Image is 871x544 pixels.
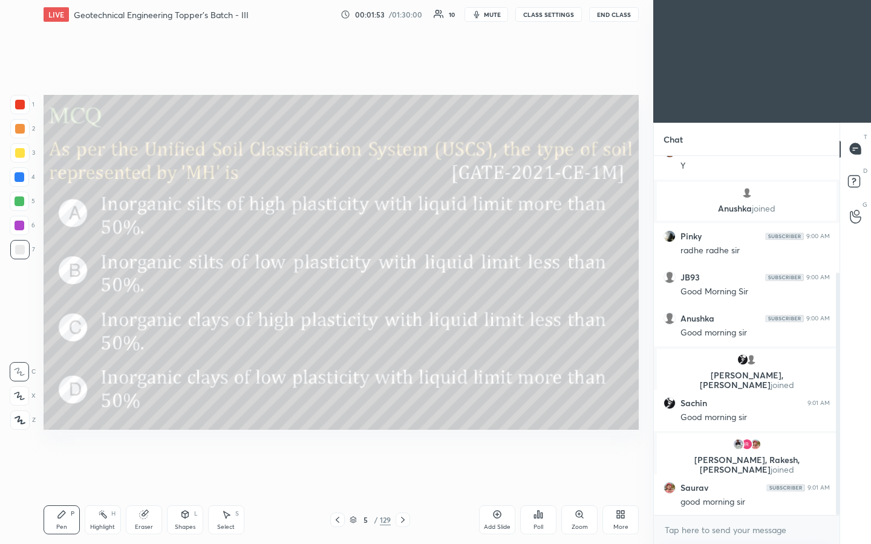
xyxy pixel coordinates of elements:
div: Poll [533,524,543,530]
img: fea5dc6bc8e249a68ba02f7732fa95d8.jpg [664,230,676,242]
div: H [111,511,116,517]
div: grid [654,156,840,516]
div: Add Slide [484,524,511,530]
h4: Geotechnical Engineering Topper's Batch - III [74,9,249,21]
div: 9:01 AM [807,400,830,407]
div: Good Morning Sir [680,286,830,298]
button: End Class [589,7,639,22]
p: T [864,132,867,141]
div: Pen [56,524,67,530]
div: Shapes [175,524,195,530]
div: 5 [10,192,35,211]
div: Zoom [572,524,588,530]
button: CLASS SETTINGS [515,7,582,22]
div: 5 [359,516,371,523]
h6: Anushka [680,313,714,324]
h6: Saurav [680,482,708,493]
div: Good morning sir [680,327,830,339]
img: e5119330083c48789a1bcaf555af1443.82931577_3 [664,397,676,409]
p: Chat [654,123,693,155]
img: 136d169e87954ced9af1582b53c7d4e5.jpg [732,438,745,450]
div: Select [217,524,235,530]
div: / [374,516,377,523]
img: default.png [664,271,676,283]
img: 63f231207b114ab5bb17ea5b42eb28e2.jpg [741,438,753,450]
div: 9:00 AM [806,233,830,240]
p: [PERSON_NAME], Rakesh, [PERSON_NAME] [664,455,829,474]
div: 9:00 AM [806,315,830,322]
div: Z [10,410,36,430]
span: joined [752,202,775,214]
div: LIVE [44,7,69,22]
div: 6 [10,216,35,235]
div: Good morning sir [680,412,830,424]
p: D [863,166,867,175]
p: G [863,200,867,209]
span: joined [771,379,794,390]
img: e5119330083c48789a1bcaf555af1443.82931577_3 [737,354,749,366]
div: 3 [10,143,35,163]
div: 10 [449,11,455,18]
h6: JB93 [680,272,700,283]
p: [PERSON_NAME], [PERSON_NAME] [664,371,829,390]
div: Y [680,160,830,172]
img: default.png [741,187,753,199]
img: Yh7BfnbMxzoAAAAASUVORK5CYII= [765,274,804,281]
div: 1 [10,95,34,114]
span: joined [771,464,794,475]
div: 9:00 AM [806,274,830,281]
img: 4e11f56fa1724d70ad8c9152e2792403.91952547_3 [664,482,676,494]
div: 129 [380,514,391,525]
img: Yh7BfnbMxzoAAAAASUVORK5CYII= [766,484,805,491]
div: Highlight [90,524,115,530]
div: 7 [10,240,35,259]
img: Yh7BfnbMxzoAAAAASUVORK5CYII= [765,233,804,240]
h6: Sachin [680,398,707,409]
div: good morning sir [680,496,830,508]
div: S [235,511,239,517]
div: 9:01 AM [807,484,830,491]
img: Yh7BfnbMxzoAAAAASUVORK5CYII= [765,315,804,322]
div: X [10,386,36,406]
div: C [10,362,36,381]
p: Anushka [664,204,829,213]
div: 4 [10,167,35,187]
img: 4e11f56fa1724d70ad8c9152e2792403.91952547_3 [749,438,762,450]
div: Eraser [135,524,153,530]
div: radhe radhe sir [680,245,830,257]
h6: Nikhil [680,146,703,157]
div: More [613,524,628,530]
button: mute [465,7,508,22]
h6: Pinky [680,231,702,242]
div: L [194,511,198,517]
div: 2 [10,119,35,138]
div: P [71,511,74,517]
span: mute [484,10,501,19]
img: default.png [664,312,676,325]
img: default.png [745,354,757,366]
